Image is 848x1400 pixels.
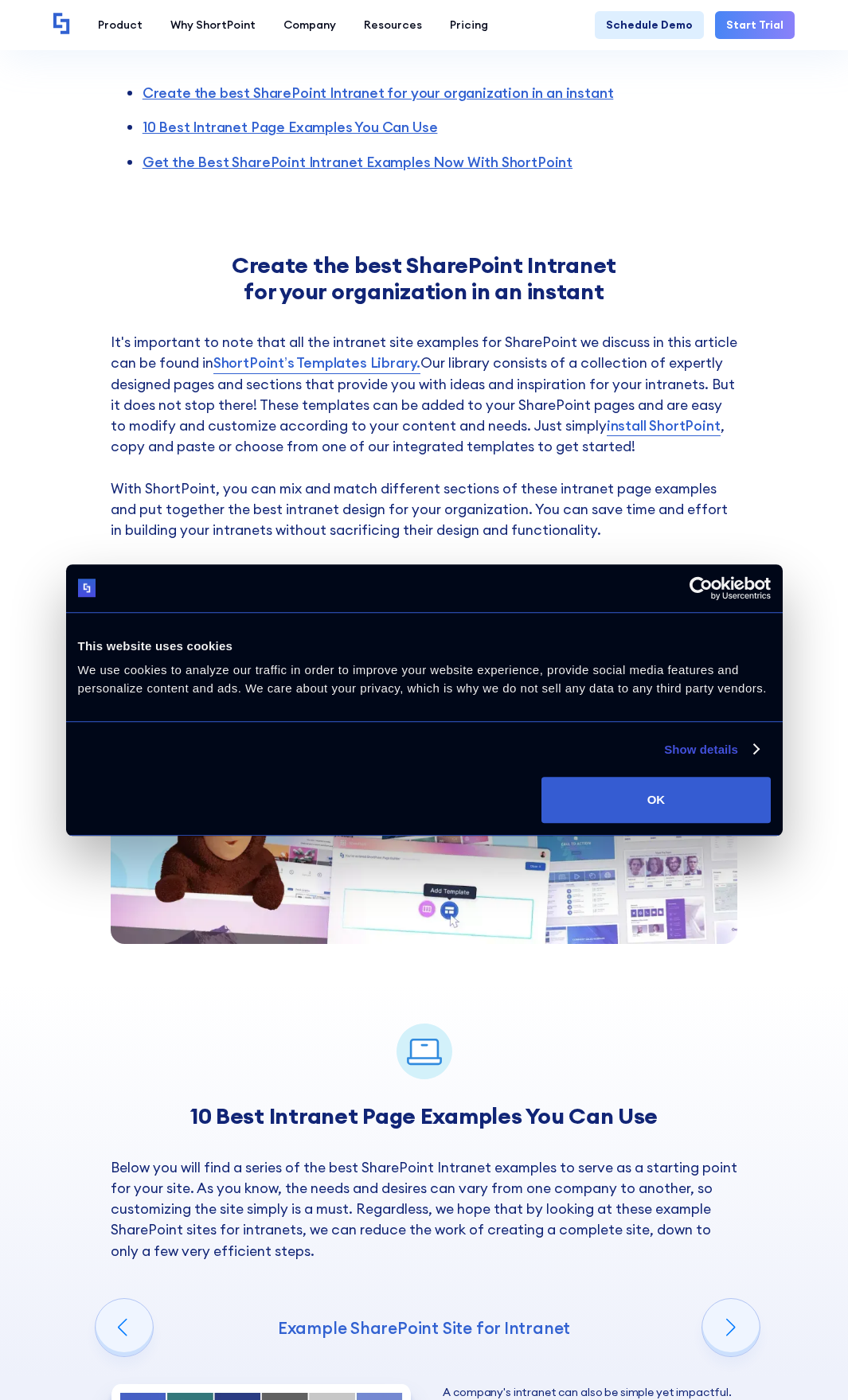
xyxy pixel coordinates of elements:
[143,118,438,136] a: 10 Best Intranet Page Examples You Can Use
[157,11,270,39] a: Why ShortPoint
[78,663,767,695] span: We use cookies to analyze our traffic in order to improve your website experience, provide social...
[436,11,502,39] a: Pricing
[595,11,704,39] a: Schedule Demo
[111,1317,738,1339] h4: Example SharePoint Site for Intranet
[283,17,336,33] div: Company
[53,13,71,37] a: Home
[450,17,488,33] div: Pricing
[111,1157,738,1262] p: Below you will find a series of the best SharePoint Intranet examples to serve as a starting poin...
[541,777,770,823] button: OK
[350,11,436,39] a: Resources
[78,579,96,598] img: logo
[84,11,157,39] a: Product
[143,153,572,171] a: Get the Best SharePoint Intranet Examples Now With ShortPoint
[190,1102,658,1130] strong: 10 Best Intranet Page Examples You Can Use
[702,1299,760,1356] div: Next slide
[768,1324,848,1400] iframe: Chat Widget
[213,353,420,373] a: ShortPoint’s Templates Library.
[270,11,350,39] a: Company
[170,17,256,33] div: Why ShortPoint
[631,576,771,600] a: Usercentrics Cookiebot - opens in a new window
[607,415,721,436] a: install ShortPoint
[78,637,771,656] div: This website uses cookies
[111,332,738,541] p: It's important to note that all the intranet site examples for SharePoint we discuss in this arti...
[232,251,616,305] strong: Create the best SharePoint Intranet for your organization in an instant
[98,17,143,33] div: Product
[715,11,795,39] a: Start Trial
[664,740,758,759] a: Show details
[96,1299,153,1356] div: Previous slide
[143,84,614,102] a: Create the best SharePoint Intranet for your organization in an instant
[364,17,422,33] div: Resources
